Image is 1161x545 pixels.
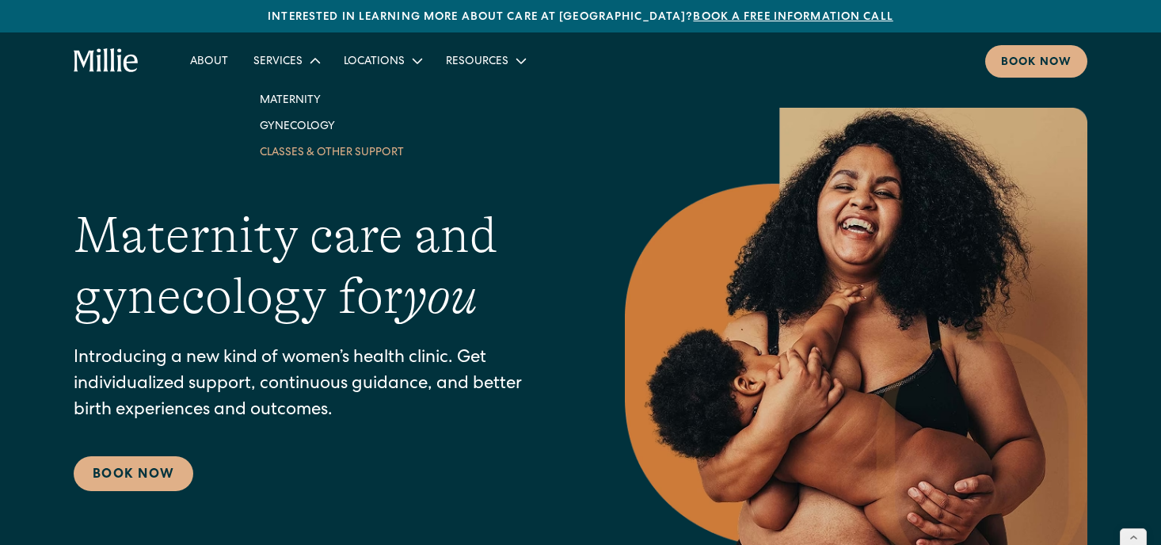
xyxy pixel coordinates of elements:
a: Gynecology [247,112,417,139]
a: home [74,48,139,74]
a: Book now [985,45,1087,78]
a: Classes & Other Support [247,139,417,165]
div: Locations [344,54,405,71]
a: Book a free information call [693,12,893,23]
div: Resources [433,48,537,74]
h1: Maternity care and gynecology for [74,205,561,327]
div: Locations [331,48,433,74]
div: Resources [446,54,508,71]
a: About [177,48,241,74]
a: Book Now [74,456,193,491]
a: Maternity [247,86,417,112]
nav: Services [241,74,423,177]
p: Introducing a new kind of women’s health clinic. Get individualized support, continuous guidance,... [74,346,561,425]
div: Services [241,48,331,74]
em: you [403,268,478,325]
div: Book now [1001,55,1072,71]
div: Services [253,54,303,71]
